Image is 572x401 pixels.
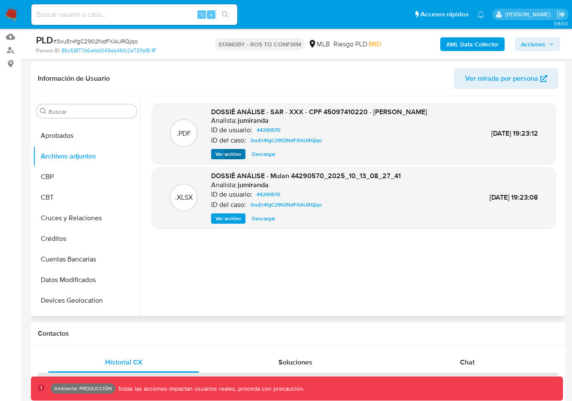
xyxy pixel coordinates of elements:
[33,208,140,228] button: Cruces y Relaciones
[211,190,252,199] p: ID de usuario:
[211,149,245,159] button: Ver archivo
[36,47,60,55] b: Person ID
[477,11,484,18] a: Notificaciones
[33,270,140,290] button: Datos Modificados
[252,214,275,223] span: Descargar
[446,37,499,51] b: AML Data Collector
[247,135,325,146] a: 3xuEr4fgC2902NdFXAURQjqo
[54,387,112,390] p: Ambiente: PRODUCCIÓN
[48,108,133,115] input: Buscar
[33,228,140,249] button: Créditos
[278,357,312,367] span: Soluciones
[53,37,138,46] span: # 3xuEr4fgC2902NdFXAURQjqo
[257,125,280,135] span: 44290570
[521,37,545,51] span: Acciones
[369,39,381,49] span: MID
[33,125,140,146] button: Aprobados
[33,146,140,167] button: Archivos adjuntos
[211,171,401,181] span: DOSSIÊ ANÁLISE - Mulan 44290570_2025_10_13_08_27_41
[238,181,269,189] h6: jumiranda
[257,189,280,200] span: 44290570
[211,126,252,134] p: ID de usuario:
[105,357,142,367] span: Historial CX
[175,193,193,202] p: .XLSX
[36,33,53,47] b: PLD
[490,192,538,202] span: [DATE] 19:23:08
[465,68,538,89] span: Ver mirada por persona
[211,116,237,125] p: Analista:
[460,357,475,367] span: Chat
[33,167,140,187] button: CBP
[421,10,469,19] span: Accesos rápidos
[211,181,237,189] p: Analista:
[33,187,140,208] button: CBT
[454,68,558,89] button: Ver mirada por persona
[210,10,212,18] span: s
[211,200,246,209] p: ID del caso:
[38,74,110,83] h1: Información de Usuario
[215,214,241,223] span: Ver archivo
[40,108,47,115] button: Buscar
[215,150,241,158] span: Ver archivo
[491,128,538,138] span: [DATE] 19:23:12
[440,37,505,51] button: AML Data Collector
[38,329,558,338] h1: Contactos
[238,116,269,125] h6: jumiranda
[211,136,246,145] p: ID del caso:
[250,200,322,210] span: 3xuEr4fgC2902NdFXAURQjqo
[250,135,322,146] span: 3xuEr4fgC2902NdFXAURQjqo
[33,311,140,331] button: Direcciones
[33,249,140,270] button: Cuentas Bancarias
[505,10,554,18] p: elkin.mantilla@mercadolibre.com.co
[198,10,205,18] span: ⌥
[31,9,237,20] input: Buscar usuario o caso...
[33,290,140,311] button: Devices Geolocation
[177,129,191,138] p: .PDF
[252,150,275,158] span: Descargar
[248,149,280,159] button: Descargar
[515,37,560,51] button: Acciones
[247,200,325,210] a: 3xuEr4fgC2902NdFXAURQjqo
[248,213,280,224] button: Descargar
[115,385,304,393] p: Todas las acciones impactan usuarios reales, proceda con precaución.
[211,213,245,224] button: Ver archivo
[557,10,566,19] a: Salir
[308,39,330,49] div: MLB
[253,189,284,200] a: 44290570
[211,107,427,117] span: DOSSIÊ ANÁLISE - SAR - XXX - CPF 45097410220 - [PERSON_NAME]
[333,39,381,49] span: Riesgo PLD:
[554,20,568,27] span: 3.163.0
[216,9,234,21] button: search-icon
[253,125,284,135] a: 44290570
[215,38,305,50] p: STANDBY - ROS TO CONFIRM
[61,47,155,55] a: 86c58f77b6afdd049ab46fc2e731faf8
